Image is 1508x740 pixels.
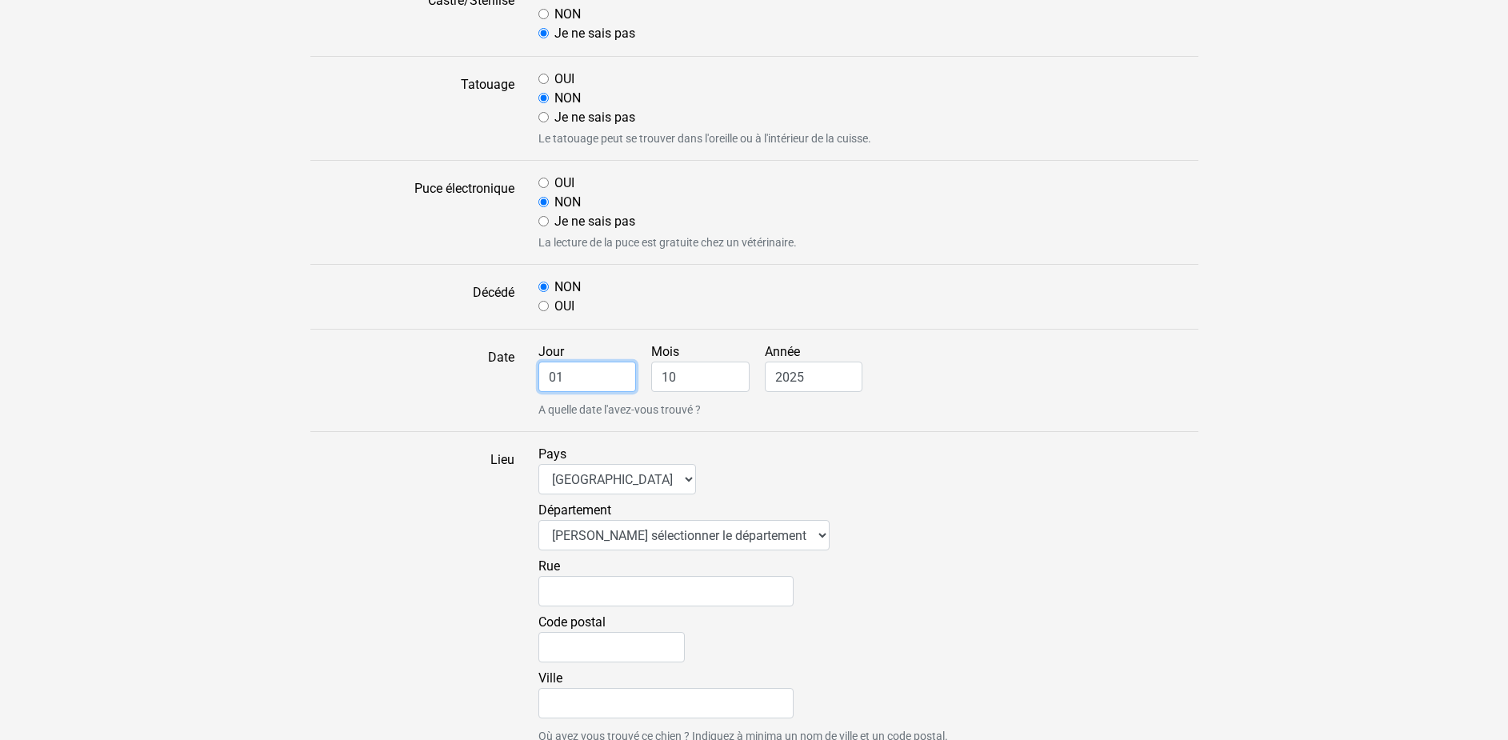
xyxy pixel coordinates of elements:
label: Tatouage [298,70,526,147]
label: Date [298,342,526,418]
input: Année [765,362,863,392]
input: OUI [538,74,549,84]
small: A quelle date l'avez-vous trouvé ? [538,402,1198,418]
input: Ville [538,688,794,718]
select: Pays [538,464,696,494]
label: NON [554,5,581,24]
label: OUI [554,70,574,89]
label: NON [554,278,581,297]
label: OUI [554,297,574,316]
label: Je ne sais pas [554,212,635,231]
label: Je ne sais pas [554,24,635,43]
small: Le tatouage peut se trouver dans l'oreille ou à l'intérieur de la cuisse. [538,130,1198,147]
label: NON [554,193,581,212]
select: Département [538,520,830,550]
input: Je ne sais pas [538,112,549,122]
input: NON [538,9,549,19]
input: Je ne sais pas [538,28,549,38]
label: Département [538,501,830,550]
label: Jour [538,342,649,392]
input: Je ne sais pas [538,216,549,226]
label: Ville [538,669,794,718]
input: NON [538,197,549,207]
label: Décédé [298,278,526,316]
label: Puce électronique [298,174,526,251]
label: Mois [651,342,762,392]
input: Jour [538,362,637,392]
label: Code postal [538,613,685,662]
input: OUI [538,301,549,311]
input: NON [538,93,549,103]
label: NON [554,89,581,108]
input: NON [538,282,549,292]
input: Mois [651,362,750,392]
input: Rue [538,576,794,606]
label: Je ne sais pas [554,108,635,127]
small: La lecture de la puce est gratuite chez un vétérinaire. [538,234,1198,251]
input: Code postal [538,632,685,662]
label: Rue [538,557,794,606]
input: OUI [538,178,549,188]
label: Année [765,342,875,392]
label: Pays [538,445,696,494]
label: OUI [554,174,574,193]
